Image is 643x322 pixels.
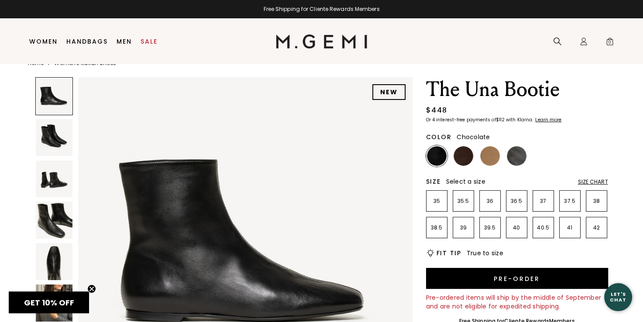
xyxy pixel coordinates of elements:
[66,38,108,45] a: Handbags
[605,39,614,48] span: 0
[426,116,496,123] klarna-placement-style-body: Or 4 interest-free payments of
[426,134,452,140] h2: Color
[9,291,89,313] div: GET 10% OFFClose teaser
[36,119,73,156] img: The Una Bootie
[426,198,447,205] p: 35
[426,293,608,311] div: Pre-ordered items will ship by the middle of September and are not eligible for expedited shipping.
[480,198,500,205] p: 36
[534,117,561,123] a: Learn more
[426,268,608,289] button: Pre-order
[506,198,527,205] p: 36.5
[141,38,158,45] a: Sale
[426,178,441,185] h2: Size
[36,284,73,322] img: The Una Bootie
[426,105,447,116] div: $448
[560,198,580,205] p: 37.5
[36,243,73,280] img: The Una Bootie
[426,77,608,102] h1: The Una Bootie
[560,224,580,231] p: 41
[437,250,461,257] h2: Fit Tip
[453,198,474,205] p: 35.5
[453,224,474,231] p: 39
[454,146,473,166] img: Chocolate
[480,146,500,166] img: Light Tan
[578,178,608,185] div: Size Chart
[372,84,406,100] div: NEW
[533,224,554,231] p: 40.5
[24,297,74,308] span: GET 10% OFF
[506,224,527,231] p: 40
[29,38,58,45] a: Women
[506,116,534,123] klarna-placement-style-body: with Klarna
[276,34,367,48] img: M.Gemi
[117,38,132,45] a: Men
[36,161,73,198] img: The Una Bootie
[480,224,500,231] p: 39.5
[467,249,503,257] span: True to size
[586,224,607,231] p: 42
[535,116,561,123] klarna-placement-style-cta: Learn more
[507,146,526,166] img: Gunmetal
[604,291,632,302] div: Let's Chat
[533,198,554,205] p: 37
[446,177,485,186] span: Select a size
[496,116,505,123] klarna-placement-style-amount: $112
[87,284,96,293] button: Close teaser
[457,133,490,141] span: Chocolate
[427,146,447,166] img: Black
[36,202,73,239] img: The Una Bootie
[426,224,447,231] p: 38.5
[586,198,607,205] p: 38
